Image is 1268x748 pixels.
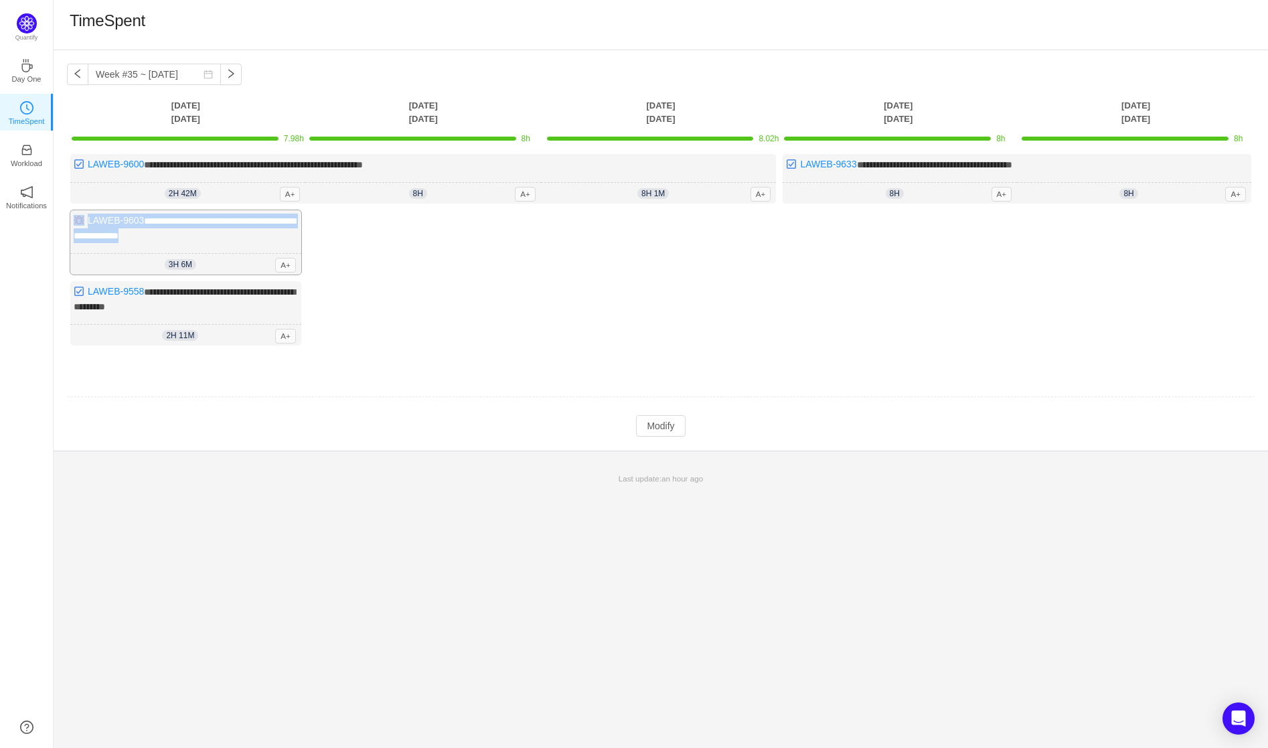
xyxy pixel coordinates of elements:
[280,187,301,202] span: A+
[11,73,41,85] p: Day One
[759,134,779,143] span: 8.02h
[409,188,427,199] span: 8h
[522,134,530,143] span: 8h
[1119,188,1137,199] span: 8h
[162,330,198,341] span: 2h 11m
[20,147,33,161] a: icon: inboxWorkload
[619,474,703,483] span: Last update:
[636,415,685,437] button: Modify
[20,143,33,157] i: icon: inbox
[20,59,33,72] i: icon: coffee
[220,64,242,85] button: icon: right
[1234,134,1243,143] span: 8h
[165,259,196,270] span: 3h 6m
[17,13,37,33] img: Quantify
[886,188,904,199] span: 8h
[284,134,304,143] span: 7.98h
[67,64,88,85] button: icon: left
[88,64,221,85] input: Select a week
[74,159,84,169] img: 10318
[305,98,542,126] th: [DATE] [DATE]
[15,33,38,43] p: Quantify
[6,200,47,212] p: Notifications
[20,101,33,115] i: icon: clock-circle
[637,188,669,199] span: 8h 1m
[20,190,33,203] a: icon: notificationNotifications
[661,474,703,483] span: an hour ago
[11,157,42,169] p: Workload
[1222,702,1255,735] div: Open Intercom Messenger
[275,329,296,344] span: A+
[88,286,144,297] a: LAWEB-9558
[74,215,84,226] img: 10303
[515,187,536,202] span: A+
[67,98,305,126] th: [DATE] [DATE]
[70,11,145,31] h1: TimeSpent
[542,98,780,126] th: [DATE] [DATE]
[750,187,771,202] span: A+
[88,215,144,226] a: LAWEB-9603
[88,159,144,169] a: LAWEB-9600
[800,159,856,169] a: LAWEB-9633
[74,286,84,297] img: 10318
[20,63,33,76] a: icon: coffeeDay One
[1017,98,1255,126] th: [DATE] [DATE]
[992,187,1012,202] span: A+
[165,188,201,199] span: 2h 42m
[9,115,45,127] p: TimeSpent
[20,105,33,119] a: icon: clock-circleTimeSpent
[20,721,33,734] a: icon: question-circle
[204,70,213,79] i: icon: calendar
[1225,187,1246,202] span: A+
[275,258,296,273] span: A+
[996,134,1005,143] span: 8h
[779,98,1017,126] th: [DATE] [DATE]
[20,185,33,199] i: icon: notification
[786,159,797,169] img: 10318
